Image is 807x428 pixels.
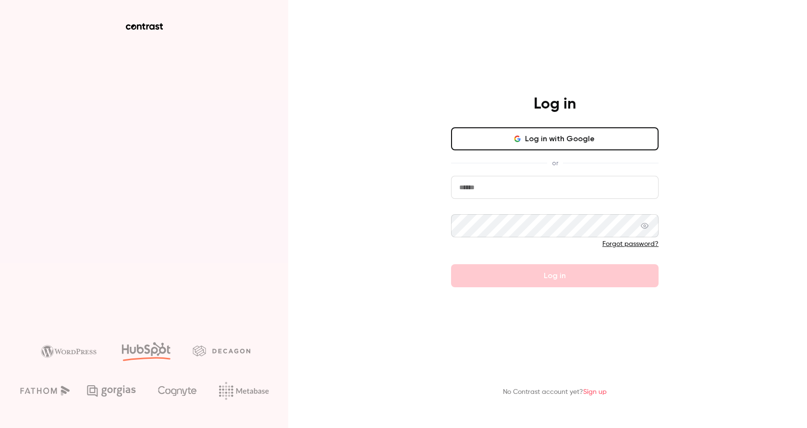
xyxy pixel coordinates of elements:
[193,345,250,356] img: decagon
[534,95,576,114] h4: Log in
[503,387,607,397] p: No Contrast account yet?
[547,158,563,168] span: or
[602,241,659,247] a: Forgot password?
[583,389,607,395] a: Sign up
[451,127,659,150] button: Log in with Google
